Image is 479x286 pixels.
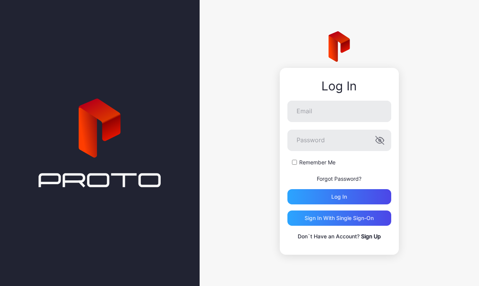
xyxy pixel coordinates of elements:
[287,232,391,241] p: Don`t Have an Account?
[331,194,347,200] div: Log in
[305,215,374,221] div: Sign in With Single Sign-On
[287,210,391,226] button: Sign in With Single Sign-On
[287,79,391,93] div: Log In
[317,175,361,182] a: Forgot Password?
[361,233,381,239] a: Sign Up
[299,159,335,166] label: Remember Me
[375,136,384,145] button: Password
[287,101,391,122] input: Email
[287,189,391,204] button: Log in
[287,130,391,151] input: Password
